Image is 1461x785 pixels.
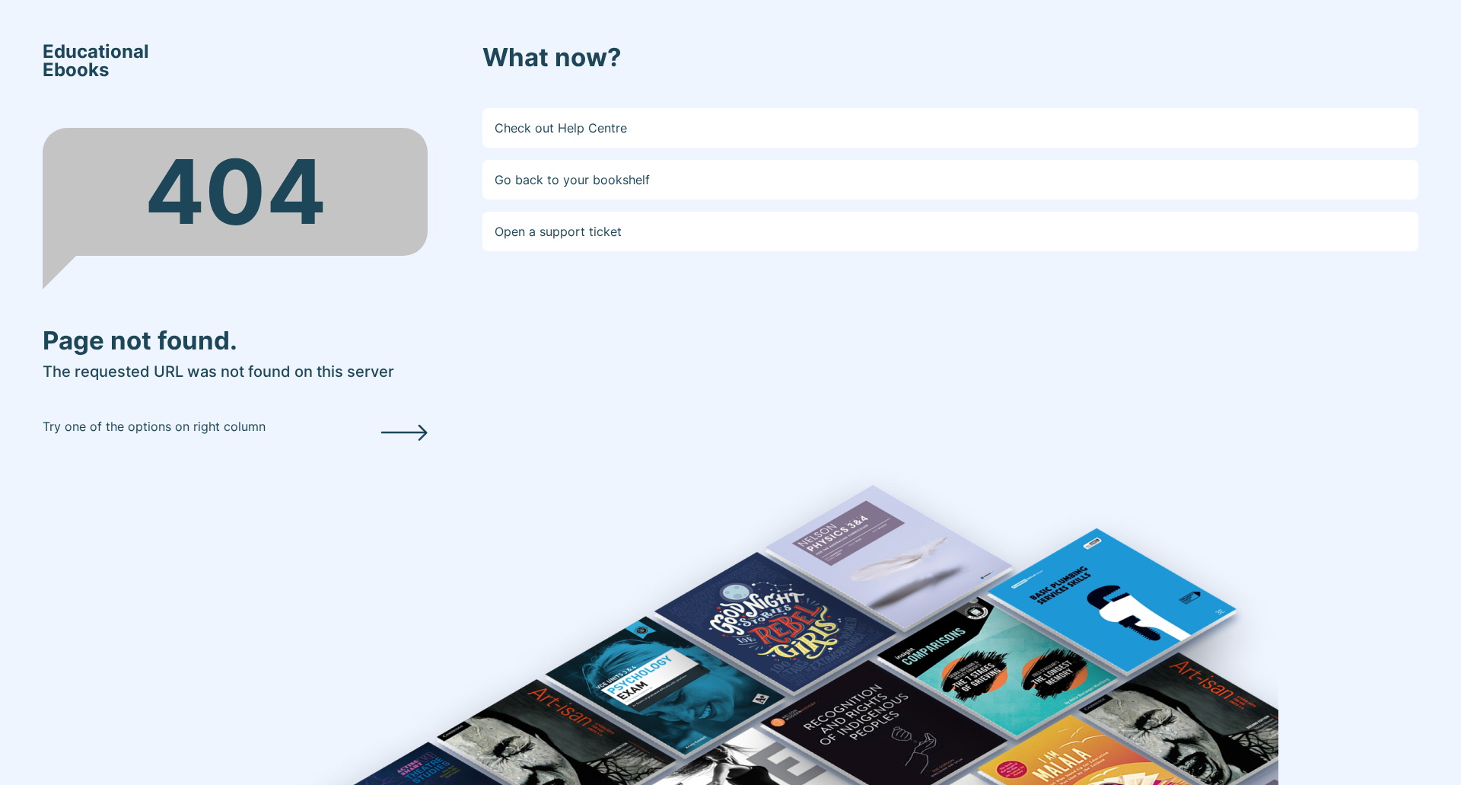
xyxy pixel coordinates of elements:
[43,43,149,79] span: Educational Ebooks
[482,212,1418,251] a: Open a support ticket
[43,417,266,436] p: Try one of the options on right column
[43,128,428,256] div: 404
[43,326,428,356] h3: Page not found.
[482,108,1418,148] a: Check out Help Centre
[482,43,1418,73] h3: What now?
[43,362,428,381] h5: The requested URL was not found on this server
[482,160,1418,199] a: Go back to your bookshelf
